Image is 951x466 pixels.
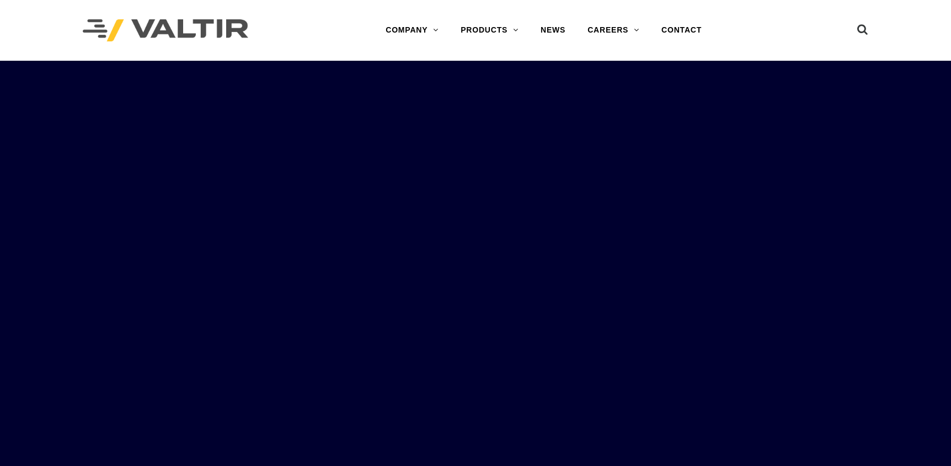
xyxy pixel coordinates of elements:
[375,19,450,41] a: COMPANY
[83,19,248,42] img: Valtir
[576,19,650,41] a: CAREERS
[650,19,713,41] a: CONTACT
[530,19,576,41] a: NEWS
[450,19,530,41] a: PRODUCTS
